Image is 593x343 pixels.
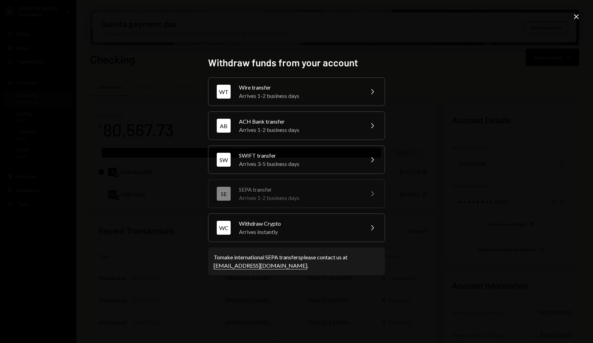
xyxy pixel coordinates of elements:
button: WCWithdraw CryptoArrives instantly [208,214,385,242]
div: WC [217,221,231,235]
div: Wire transfer [239,83,360,92]
div: SW [217,153,231,167]
button: SESEPA transferArrives 1-2 business days [208,179,385,208]
div: SE [217,187,231,201]
div: SWIFT transfer [239,151,360,160]
div: WT [217,85,231,99]
div: AB [217,119,231,133]
div: Arrives instantly [239,228,360,236]
h2: Withdraw funds from your account [208,56,385,69]
div: SEPA transfer [239,185,360,194]
div: ACH Bank transfer [239,117,360,126]
button: SWSWIFT transferArrives 3-5 business days [208,145,385,174]
div: Arrives 1-2 business days [239,92,360,100]
div: Arrives 3-5 business days [239,160,360,168]
div: Arrives 1-2 business days [239,126,360,134]
div: To make international SEPA transfers please contact us at . [214,253,379,270]
div: Arrives 1-2 business days [239,194,360,202]
a: [EMAIL_ADDRESS][DOMAIN_NAME] [214,262,307,269]
button: ABACH Bank transferArrives 1-2 business days [208,111,385,140]
div: Withdraw Crypto [239,219,360,228]
button: WTWire transferArrives 1-2 business days [208,77,385,106]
